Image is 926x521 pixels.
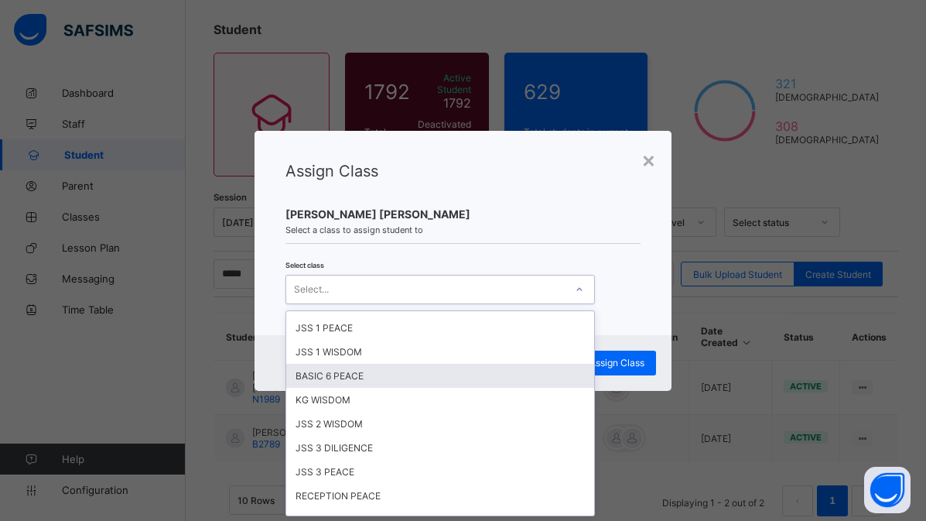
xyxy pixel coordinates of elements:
div: JSS 1 PEACE [286,316,594,340]
div: × [641,146,656,173]
span: Select class [285,261,324,269]
div: Select... [294,275,329,304]
span: Select a class to assign student to [285,225,641,235]
span: Assign Class [589,357,644,368]
div: RECEPTION PEACE [286,484,594,508]
div: BASIC 6 PEACE [286,364,594,388]
span: [PERSON_NAME] [PERSON_NAME] [285,207,641,221]
div: KG WISDOM [286,388,594,412]
div: JSS 3 DILIGENCE [286,436,594,460]
div: JSS 2 WISDOM [286,412,594,436]
div: JSS 3 PEACE [286,460,594,484]
button: Open asap [864,467,911,513]
div: JSS 1 WISDOM [286,340,594,364]
span: Assign Class [285,162,378,180]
